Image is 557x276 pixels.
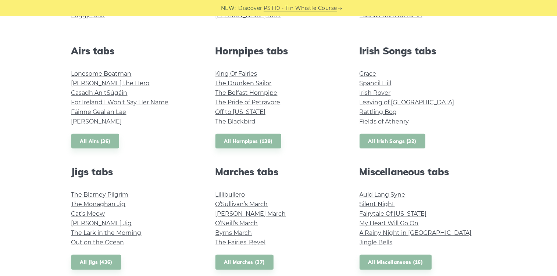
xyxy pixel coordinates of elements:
a: For Ireland I Won’t Say Her Name [71,99,169,106]
a: A Rainy Night in [GEOGRAPHIC_DATA] [360,229,472,236]
a: Leaving of [GEOGRAPHIC_DATA] [360,99,454,106]
a: Off to [US_STATE] [215,108,266,115]
a: King Of Fairies [215,70,257,77]
a: Foggy Dew [71,12,105,19]
a: Cat’s Meow [71,210,105,217]
a: Casadh An tSúgáin [71,89,128,96]
a: Auld Lang Syne [360,191,406,198]
a: The Blarney Pilgrim [71,191,129,198]
a: O’Neill’s March [215,220,258,227]
a: The Belfast Hornpipe [215,89,278,96]
a: Silent Night [360,201,395,208]
a: All Miscellaneous (16) [360,255,432,270]
a: Grace [360,70,376,77]
a: [PERSON_NAME] Jig [71,220,132,227]
span: Discover [238,4,263,12]
a: All Airs (36) [71,134,119,149]
a: Fairytale Of [US_STATE] [360,210,427,217]
a: All Jigs (436) [71,255,121,270]
a: Tabhair dom do lámh [360,12,422,19]
span: NEW: [221,4,236,12]
a: Jingle Bells [360,239,393,246]
a: O’Sullivan’s March [215,201,268,208]
a: Fields of Athenry [360,118,409,125]
a: All Hornpipes (139) [215,134,282,149]
h2: Irish Songs tabs [360,45,486,57]
a: The Pride of Petravore [215,99,281,106]
a: All Marches (37) [215,255,274,270]
a: Rattling Bog [360,108,397,115]
a: [PERSON_NAME] [71,118,122,125]
h2: Jigs tabs [71,166,198,178]
h2: Marches tabs [215,166,342,178]
a: Out on the Ocean [71,239,124,246]
a: Lillibullero [215,191,245,198]
a: PST10 - Tin Whistle Course [264,4,337,12]
a: [PERSON_NAME] the Hero [71,80,150,87]
a: [PERSON_NAME] Reel [215,12,281,19]
h2: Hornpipes tabs [215,45,342,57]
a: Irish Rover [360,89,391,96]
a: My Heart Will Go On [360,220,419,227]
a: The Fairies’ Revel [215,239,266,246]
a: The Blackbird [215,118,256,125]
a: The Drunken Sailor [215,80,272,87]
a: [PERSON_NAME] March [215,210,286,217]
a: All Irish Songs (32) [360,134,425,149]
a: The Monaghan Jig [71,201,126,208]
h2: Airs tabs [71,45,198,57]
h2: Miscellaneous tabs [360,166,486,178]
a: Fáinne Geal an Lae [71,108,126,115]
a: Byrns March [215,229,252,236]
a: The Lark in the Morning [71,229,142,236]
a: Spancil Hill [360,80,392,87]
a: Lonesome Boatman [71,70,132,77]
